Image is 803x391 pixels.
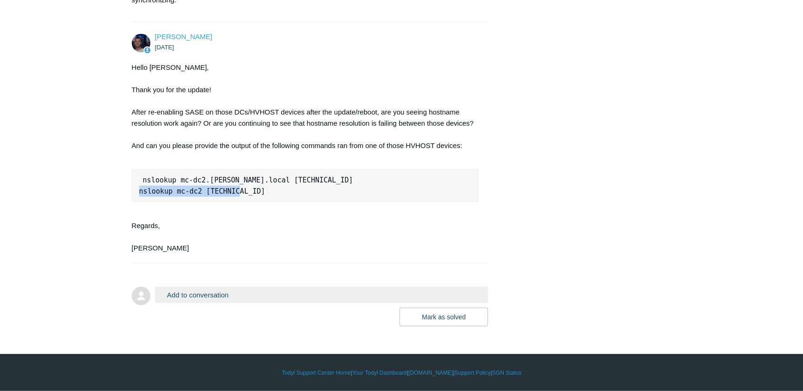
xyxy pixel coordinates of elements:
[155,33,212,40] span: Connor Davis
[155,33,212,40] a: [PERSON_NAME]
[139,175,353,196] code: nslookup mc-dc2.[PERSON_NAME].local [TECHNICAL_ID] nslookup mc-dc2 [TECHNICAL_ID]
[352,369,406,377] a: Your Todyl Dashboard
[492,369,521,377] a: SGN Status
[282,369,351,377] a: Todyl Support Center Home
[155,44,174,51] time: 10/06/2025, 12:16
[408,369,453,377] a: [DOMAIN_NAME]
[132,369,672,377] div: | | | |
[155,287,488,303] button: Add to conversation
[132,62,479,254] div: Hello [PERSON_NAME], Thank you for the update! After re-enabling SASE on those DCs/HVHOST devices...
[454,369,490,377] a: Support Policy
[399,308,488,326] button: Mark as solved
